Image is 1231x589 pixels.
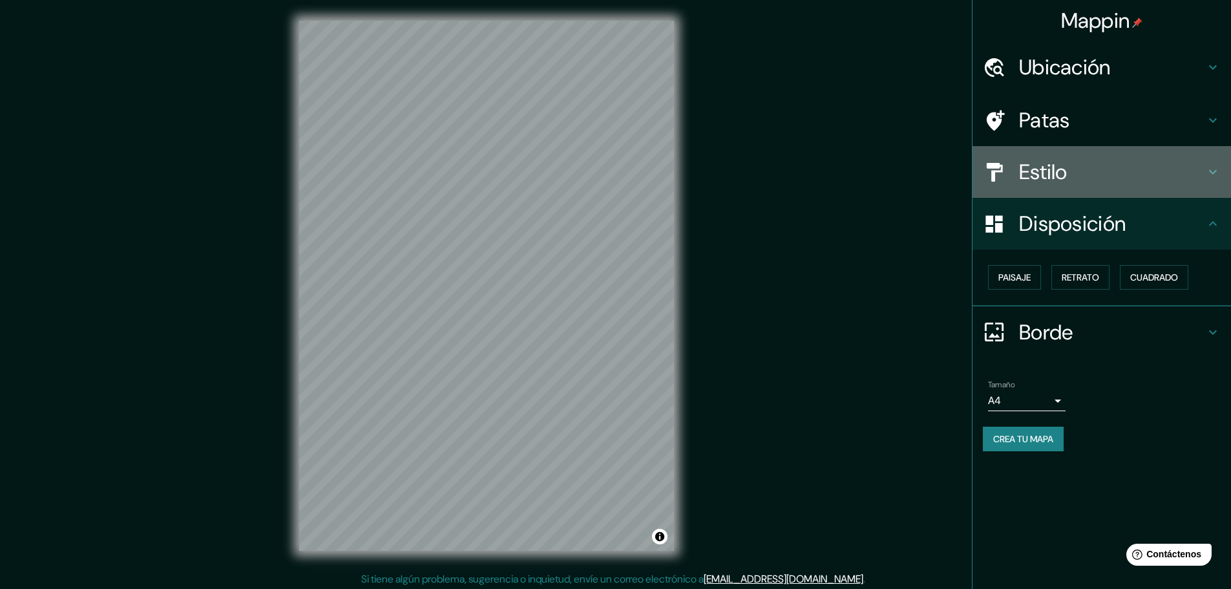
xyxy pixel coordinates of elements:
font: . [867,572,870,586]
font: Retrato [1062,272,1099,283]
button: Activar o desactivar atribución [652,529,668,544]
font: Paisaje [998,272,1031,283]
div: Disposición [973,198,1231,250]
font: Cuadrado [1130,272,1178,283]
font: Mappin [1061,7,1130,34]
div: Ubicación [973,41,1231,93]
font: Si tiene algún problema, sugerencia o inquietud, envíe un correo electrónico a [361,572,704,586]
div: A4 [988,391,1066,411]
font: Estilo [1019,158,1068,186]
font: Ubicación [1019,54,1111,81]
font: . [865,572,867,586]
div: Patas [973,94,1231,146]
div: Estilo [973,146,1231,198]
a: [EMAIL_ADDRESS][DOMAIN_NAME] [704,572,863,586]
font: Tamaño [988,380,1015,390]
font: Borde [1019,319,1073,346]
button: Paisaje [988,265,1041,290]
div: Borde [973,306,1231,358]
font: Crea tu mapa [993,433,1053,445]
font: Disposición [1019,210,1126,237]
button: Retrato [1051,265,1110,290]
img: pin-icon.png [1132,17,1142,28]
font: A4 [988,394,1001,407]
button: Cuadrado [1120,265,1188,290]
canvas: Mapa [299,21,674,551]
button: Crea tu mapa [983,427,1064,451]
font: . [863,572,865,586]
font: Patas [1019,107,1070,134]
iframe: Lanzador de widgets de ayuda [1116,539,1217,575]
